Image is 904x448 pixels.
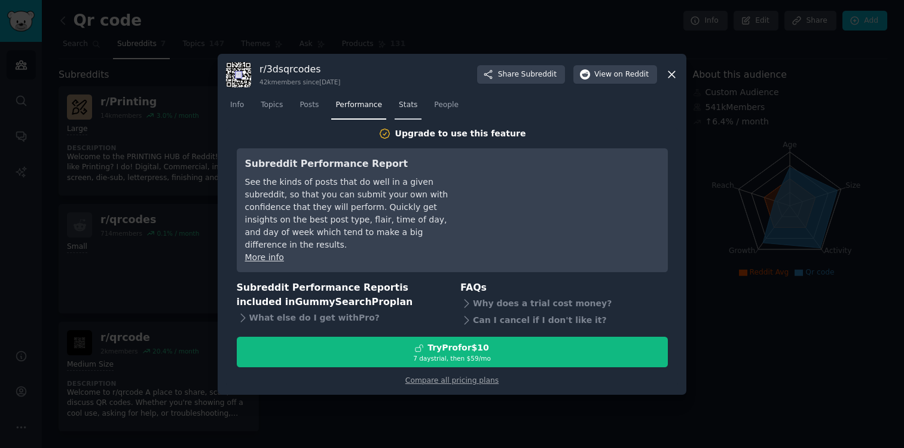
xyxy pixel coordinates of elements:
[331,96,386,120] a: Performance
[427,342,489,354] div: Try Pro for $10
[295,96,323,120] a: Posts
[434,100,459,111] span: People
[230,100,244,111] span: Info
[614,69,649,80] span: on Reddit
[237,337,668,367] button: TryProfor$107 daystrial, then $59/mo
[226,62,251,87] img: 3dsqrcodes
[460,295,668,312] div: Why does a trial cost money?
[521,69,557,80] span: Subreddit
[245,176,463,251] div: See the kinds of posts that do well in a given subreddit, so that you can submit your own with co...
[335,100,382,111] span: Performance
[573,65,657,84] button: Viewon Reddit
[395,96,422,120] a: Stats
[259,78,340,86] div: 42k members since [DATE]
[259,63,340,75] h3: r/ 3dsqrcodes
[480,157,659,246] iframe: YouTube video player
[594,69,649,80] span: View
[460,281,668,295] h3: FAQs
[399,100,417,111] span: Stats
[237,281,444,310] h3: Subreddit Performance Report is included in plan
[395,127,526,140] div: Upgrade to use this feature
[477,65,565,84] button: ShareSubreddit
[245,252,284,262] a: More info
[237,310,444,327] div: What else do I get with Pro ?
[226,96,248,120] a: Info
[237,354,667,362] div: 7 days trial, then $ 59 /mo
[245,157,463,172] h3: Subreddit Performance Report
[261,100,283,111] span: Topics
[430,96,463,120] a: People
[295,296,389,307] span: GummySearch Pro
[300,100,319,111] span: Posts
[498,69,557,80] span: Share
[460,312,668,328] div: Can I cancel if I don't like it?
[405,376,499,385] a: Compare all pricing plans
[256,96,287,120] a: Topics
